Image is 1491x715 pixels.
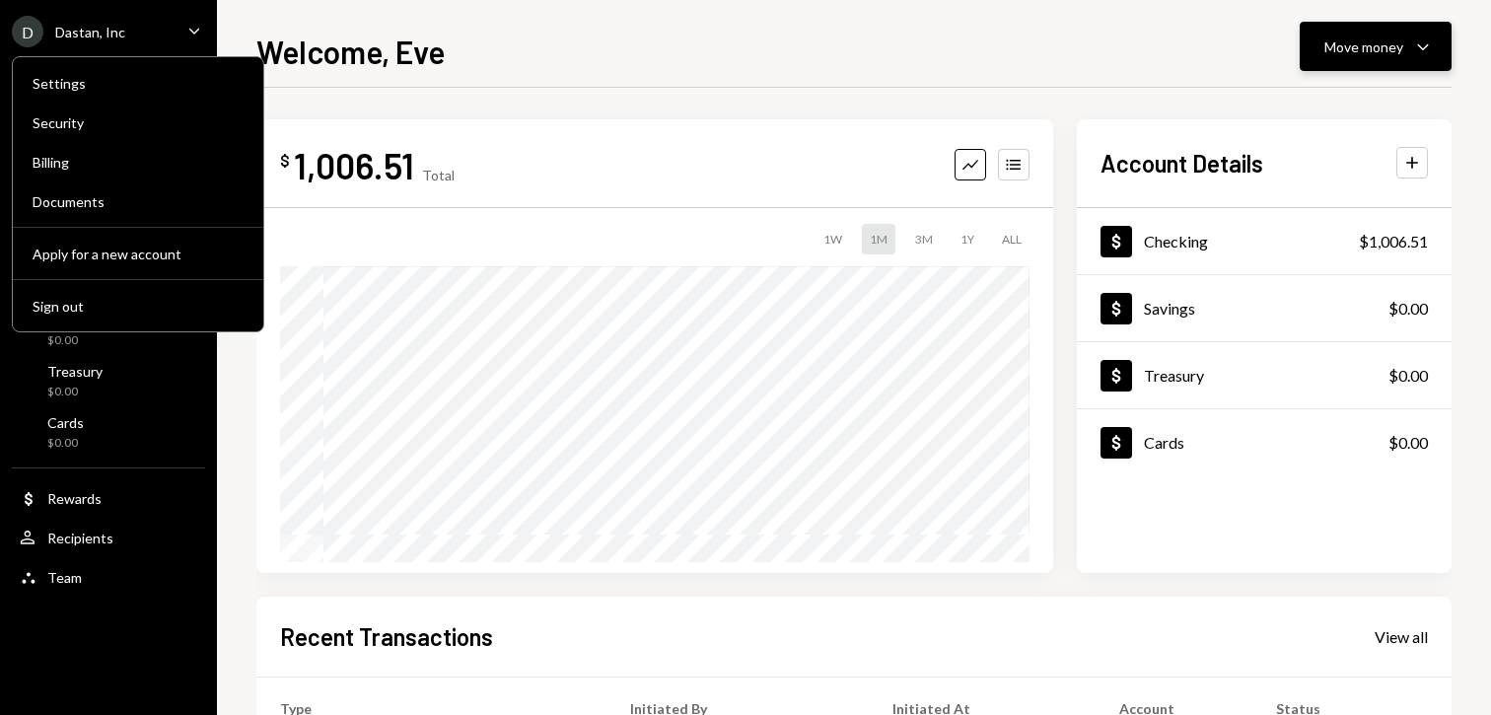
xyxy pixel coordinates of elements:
div: $0.00 [1388,297,1428,321]
div: $0.00 [47,435,84,452]
div: Billing [33,154,244,171]
div: $0.00 [47,332,95,349]
div: Recipients [47,530,113,546]
h1: Welcome, Eve [256,32,445,71]
div: Treasury [1144,366,1204,385]
a: Team [12,559,205,595]
a: Rewards [12,480,205,516]
div: Apply for a new account [33,246,244,262]
a: Settings [21,65,255,101]
a: Billing [21,144,255,179]
div: $ [280,151,290,171]
div: Sign out [33,298,244,315]
a: Cards$0.00 [1077,409,1452,475]
a: Cards$0.00 [12,408,205,456]
div: $0.00 [1388,364,1428,388]
button: Move money [1300,22,1452,71]
a: Checking$1,006.51 [1077,208,1452,274]
div: Security [33,114,244,131]
h2: Recent Transactions [280,620,493,653]
div: Settings [33,75,244,92]
a: Treasury$0.00 [1077,342,1452,408]
div: Dastan, Inc [55,24,125,40]
div: Rewards [47,490,102,507]
div: Savings [1144,299,1195,318]
button: Sign out [21,289,255,324]
div: D [12,16,43,47]
div: Treasury [47,363,103,380]
div: 1M [862,224,895,254]
div: View all [1375,627,1428,647]
button: Apply for a new account [21,237,255,272]
div: Checking [1144,232,1208,250]
a: Security [21,105,255,140]
a: Recipients [12,520,205,555]
div: Team [47,569,82,586]
div: $0.00 [47,384,103,400]
div: 1W [816,224,850,254]
div: $1,006.51 [1359,230,1428,253]
div: ALL [994,224,1029,254]
a: Treasury$0.00 [12,357,205,404]
h2: Account Details [1100,147,1263,179]
div: Documents [33,193,244,210]
a: View all [1375,625,1428,647]
div: 1,006.51 [294,143,414,187]
div: Total [422,167,455,183]
a: Savings$0.00 [1077,275,1452,341]
a: Documents [21,183,255,219]
div: 1Y [953,224,982,254]
div: Move money [1324,36,1403,57]
div: Cards [47,414,84,431]
div: Cards [1144,433,1184,452]
div: $0.00 [1388,431,1428,455]
div: 3M [907,224,941,254]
